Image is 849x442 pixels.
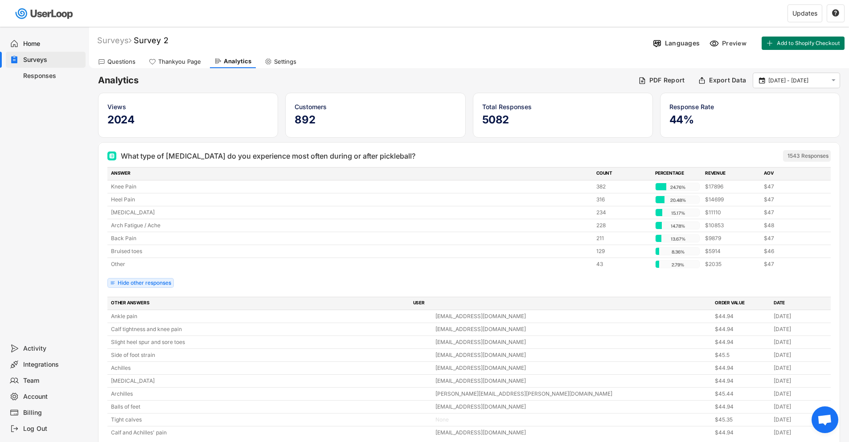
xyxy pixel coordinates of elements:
div: $44.94 [715,338,768,346]
div: ANSWER [111,170,591,178]
div: Billing [23,409,82,417]
div: $47 [764,234,817,242]
div: [MEDICAL_DATA] [111,377,430,385]
div: Balls of feet [111,403,430,411]
div: $44.94 [715,364,768,372]
div: REVENUE [705,170,759,178]
div: Calf and Achilles' pain [111,429,430,437]
div: [DATE] [774,377,827,385]
div: Side of foot strain [111,351,430,359]
div: [DATE] [774,416,827,424]
div: $14699 [705,196,759,204]
div: 13.67% [657,235,698,243]
div: Languages [665,39,700,47]
div: [EMAIL_ADDRESS][DOMAIN_NAME] [435,403,710,411]
text:  [759,76,765,84]
div: Analytics [224,57,251,65]
div: [DATE] [774,325,827,333]
div: 15.17% [657,209,698,217]
div: Preview [722,39,749,47]
div: COUNT [596,170,650,178]
div: Updates [792,10,817,16]
div: Response Rate [669,102,831,111]
div: $44.94 [715,312,768,320]
div: $44.94 [715,429,768,437]
div: Archilles [111,390,430,398]
div: DATE [774,299,827,307]
div: [EMAIL_ADDRESS][DOMAIN_NAME] [435,325,710,333]
div: Back Pain [111,234,591,242]
div: [EMAIL_ADDRESS][DOMAIN_NAME] [435,338,710,346]
div: Integrations [23,360,82,369]
div: $44.94 [715,377,768,385]
div: [DATE] [774,390,827,398]
div: 234 [596,209,650,217]
a: Open chat [812,406,838,433]
div: $48 [764,221,817,229]
div: Achilles [111,364,430,372]
div: Account [23,393,82,401]
div: Slight heel spur and sore toes [111,338,430,346]
div: 8.36% [657,248,698,256]
div: 228 [596,221,650,229]
div: [EMAIL_ADDRESS][DOMAIN_NAME] [435,377,710,385]
div: $2035 [705,260,759,268]
img: Multi Select [109,153,115,159]
div: 14.78% [657,222,698,230]
div: 20.48% [657,196,698,204]
div: [DATE] [774,403,827,411]
div: OTHER ANSWERS [111,299,408,307]
div: $5914 [705,247,759,255]
div: [DATE] [774,429,827,437]
div: 24.76% [657,183,698,191]
span: Add to Shopify Checkout [777,41,840,46]
div: Settings [274,58,296,65]
div: $45.35 [715,416,768,424]
div: [PERSON_NAME][EMAIL_ADDRESS][PERSON_NAME][DOMAIN_NAME] [435,390,710,398]
div: $46 [764,247,817,255]
div: Responses [23,72,82,80]
div: 382 [596,183,650,191]
div: $47 [764,260,817,268]
div: Heel Pain [111,196,591,204]
div: Customers [295,102,456,111]
div: ORDER VALUE [715,299,768,307]
div: Calf tightness and knee pain [111,325,430,333]
img: Language%20Icon.svg [652,39,662,48]
div: Team [23,377,82,385]
div: $47 [764,209,817,217]
div: Bruised toes [111,247,591,255]
div: AOV [764,170,817,178]
div: $11110 [705,209,759,217]
div: 1543 Responses [787,152,828,160]
div: [EMAIL_ADDRESS][DOMAIN_NAME] [435,312,710,320]
h5: 5082 [482,113,644,127]
div: Export Data [709,76,746,84]
div: None [435,416,710,424]
div: [MEDICAL_DATA] [111,209,591,217]
div: Hide other responses [118,280,171,286]
font: Survey 2 [134,36,168,45]
div: $10853 [705,221,759,229]
div: [DATE] [774,312,827,320]
div: 316 [596,196,650,204]
div: 43 [596,260,650,268]
div: Surveys [23,56,82,64]
div: $45.44 [715,390,768,398]
div: [EMAIL_ADDRESS][DOMAIN_NAME] [435,364,710,372]
div: Thankyou Page [158,58,201,65]
div: [DATE] [774,351,827,359]
div: Total Responses [482,102,644,111]
button:  [832,9,840,17]
text:  [832,77,836,84]
div: Home [23,40,82,48]
div: $17896 [705,183,759,191]
div: $44.94 [715,403,768,411]
div: USER [413,299,710,307]
div: $47 [764,183,817,191]
div: [EMAIL_ADDRESS][DOMAIN_NAME] [435,429,710,437]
